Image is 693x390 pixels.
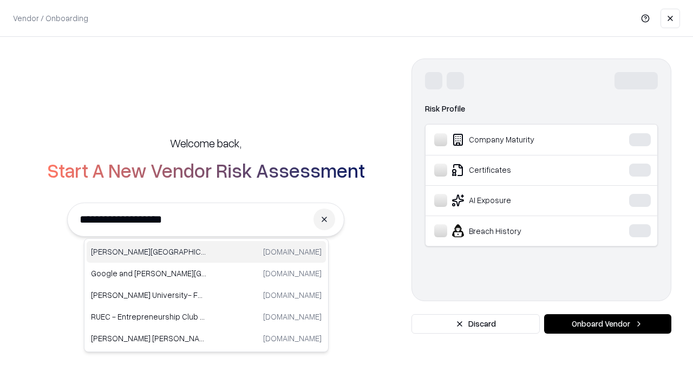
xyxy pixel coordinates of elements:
[263,289,322,301] p: [DOMAIN_NAME]
[170,135,241,151] h5: Welcome back,
[91,289,206,301] p: [PERSON_NAME] University- FORE Executive Education
[84,238,329,352] div: Suggestions
[13,12,88,24] p: Vendor / Onboarding
[91,333,206,344] p: [PERSON_NAME] [PERSON_NAME] & [PERSON_NAME] LLP
[434,164,596,177] div: Certificates
[47,159,365,181] h2: Start A New Vendor Risk Assessment
[434,224,596,237] div: Breach History
[91,311,206,322] p: RUEC - Entrepreneurship Club [PERSON_NAME][GEOGRAPHIC_DATA]
[434,133,596,146] div: Company Maturity
[91,246,206,257] p: [PERSON_NAME][GEOGRAPHIC_DATA]
[425,102,658,115] div: Risk Profile
[263,311,322,322] p: [DOMAIN_NAME]
[91,268,206,279] p: Google and [PERSON_NAME][GEOGRAPHIC_DATA]
[263,268,322,279] p: [DOMAIN_NAME]
[263,246,322,257] p: [DOMAIN_NAME]
[434,194,596,207] div: AI Exposure
[263,333,322,344] p: [DOMAIN_NAME]
[411,314,540,334] button: Discard
[544,314,671,334] button: Onboard Vendor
